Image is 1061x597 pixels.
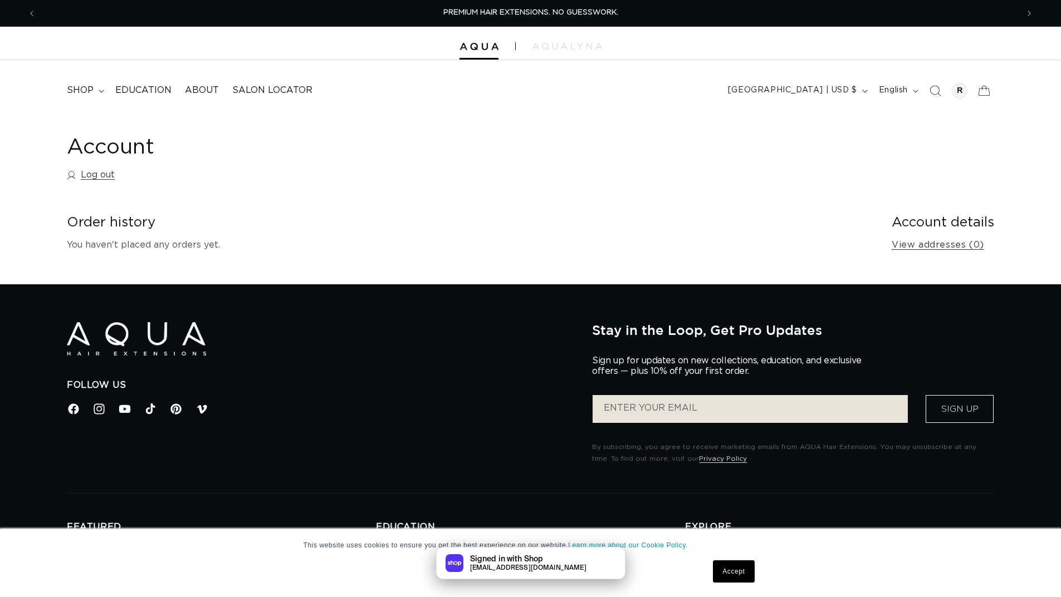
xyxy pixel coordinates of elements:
[592,356,871,377] p: Sign up for updates on new collections, education, and exclusive offers — plus 10% off your first...
[67,85,94,96] span: shop
[226,78,319,103] a: Salon Locator
[892,214,994,231] h2: Account details
[115,85,172,96] span: Education
[376,521,685,533] h2: EDUCATION
[67,214,874,231] h2: Order history
[459,43,498,51] img: Aqua Hair Extensions
[67,237,874,253] p: You haven't placed any orders yet.
[593,395,908,423] input: ENTER YOUR EMAIL
[1017,3,1042,24] button: Next announcement
[443,9,618,16] span: PREMIUM HAIR EXTENSIONS. NO GUESSWORK.
[892,237,984,253] a: View addresses (0)
[60,78,109,103] summary: shop
[67,134,994,161] h1: Account
[685,521,994,533] h2: EXPLORE
[109,78,178,103] a: Education
[699,455,747,462] a: Privacy Policy
[67,379,575,391] h2: Follow Us
[879,85,908,96] span: English
[19,3,44,24] button: Previous announcement
[67,167,115,183] a: Log out
[923,78,947,103] summary: Search
[721,80,872,101] button: [GEOGRAPHIC_DATA] | USD $
[67,521,376,533] h2: FEATURED
[568,541,688,549] a: Learn more about our Cookie Policy.
[592,441,994,465] p: By subscribing, you agree to receive marketing emails from AQUA Hair Extensions. You may unsubscr...
[178,78,226,103] a: About
[232,85,312,96] span: Salon Locator
[304,540,758,550] p: This website uses cookies to ensure you get the best experience on our website.
[532,43,602,50] img: aqualyna.com
[185,85,219,96] span: About
[592,322,994,338] h2: Stay in the Loop, Get Pro Updates
[67,322,206,356] img: Aqua Hair Extensions
[872,80,923,101] button: English
[926,395,994,423] button: Sign Up
[728,85,857,96] span: [GEOGRAPHIC_DATA] | USD $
